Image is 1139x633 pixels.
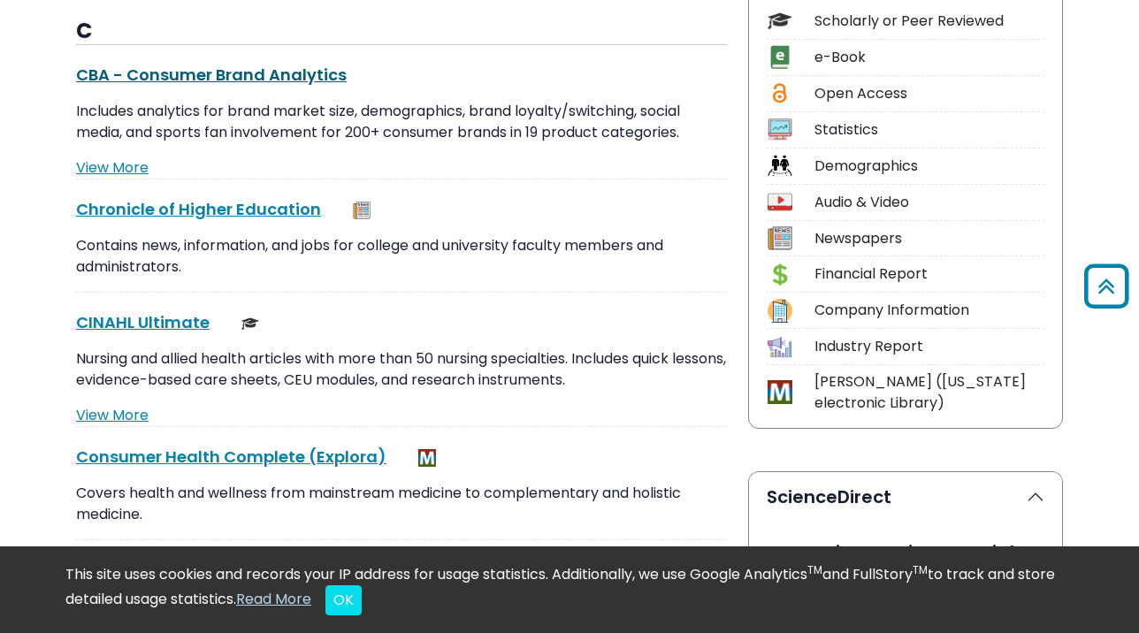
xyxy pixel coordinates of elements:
[76,157,149,178] a: View More
[768,190,791,214] img: Icon Audio & Video
[76,101,727,143] p: Includes analytics for brand market size, demographics, brand loyalty/switching, social media, an...
[353,202,371,219] img: Newspapers
[768,226,791,250] img: Icon Newspapers
[768,335,791,359] img: Icon Industry Report
[768,118,791,141] img: Icon Statistics
[814,192,1044,213] div: Audio & Video
[241,315,259,332] img: Scholarly or Peer Reviewed
[814,119,1044,141] div: Statistics
[1078,272,1135,301] a: Back to Top
[768,81,791,105] img: Icon Open Access
[814,228,1044,249] div: Newspapers
[814,371,1044,414] div: [PERSON_NAME] ([US_STATE] electronic Library)
[814,336,1044,357] div: Industry Report
[768,154,791,178] img: Icon Demographics
[768,45,791,69] img: Icon e-Book
[76,405,149,425] a: View More
[814,83,1044,104] div: Open Access
[814,263,1044,285] div: Financial Report
[814,11,1044,32] div: Scholarly or Peer Reviewed
[76,348,727,391] p: Nursing and allied health articles with more than 50 nursing specialties. Includes quick lessons,...
[768,9,791,33] img: Icon Scholarly or Peer Reviewed
[76,483,727,525] p: Covers health and wellness from mainstream medicine to complementary and holistic medicine.
[768,299,791,323] img: Icon Company Information
[76,446,386,468] a: Consumer Health Complete (Explora)
[418,449,436,467] img: MeL (Michigan electronic Library)
[76,311,210,333] a: CINAHL Ultimate
[814,156,1044,177] div: Demographics
[76,235,727,278] p: Contains news, information, and jobs for college and university faculty members and administrators.
[814,300,1044,321] div: Company Information
[325,585,362,615] button: Close
[76,19,727,45] h3: C
[236,589,311,609] a: Read More
[76,198,321,220] a: Chronicle of Higher Education
[767,543,1044,594] h3: Get ScienceDirect Articles (Free)
[76,64,347,86] a: CBA - Consumer Brand Analytics
[749,472,1062,522] button: ScienceDirect
[807,562,822,577] sup: TM
[814,47,1044,68] div: e-Book
[768,263,791,286] img: Icon Financial Report
[65,564,1074,615] div: This site uses cookies and records your IP address for usage statistics. Additionally, we use Goo...
[913,562,928,577] sup: TM
[768,380,791,404] img: Icon MeL (Michigan electronic Library)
